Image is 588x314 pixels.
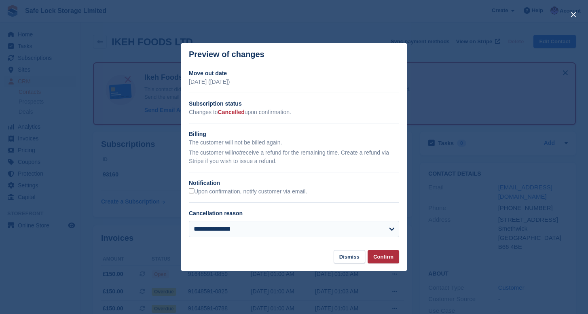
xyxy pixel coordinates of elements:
[189,188,194,193] input: Upon confirmation, notify customer via email.
[189,69,399,78] h2: Move out date
[189,78,399,86] p: [DATE] ([DATE])
[189,188,307,195] label: Upon confirmation, notify customer via email.
[189,50,264,59] p: Preview of changes
[189,108,399,117] p: Changes to upon confirmation.
[334,250,365,263] button: Dismiss
[189,138,399,147] p: The customer will not be billed again.
[189,100,399,108] h2: Subscription status
[189,210,243,216] label: Cancellation reason
[189,149,399,165] p: The customer will receive a refund for the remaining time. Create a refund via Stripe if you wish...
[218,109,245,115] span: Cancelled
[567,8,580,21] button: close
[189,130,399,138] h2: Billing
[189,179,399,187] h2: Notification
[233,149,241,156] em: not
[368,250,399,263] button: Confirm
